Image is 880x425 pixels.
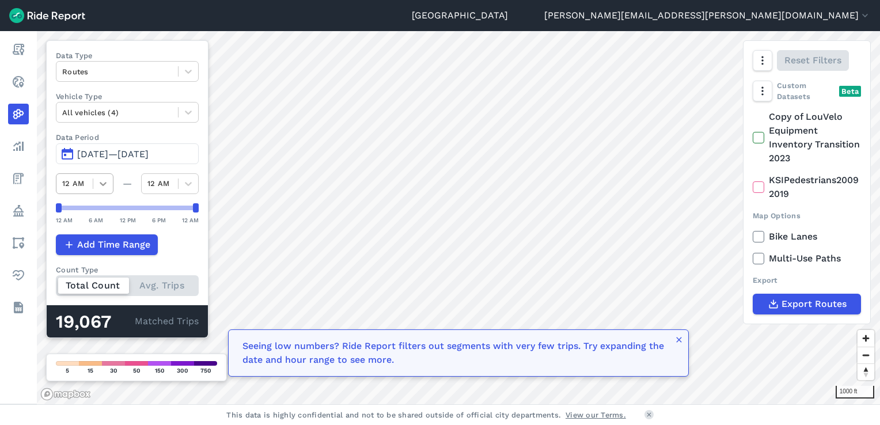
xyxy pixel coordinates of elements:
[113,177,141,191] div: —
[836,386,874,399] div: 1000 ft
[56,215,73,225] div: 12 AM
[56,264,199,275] div: Count Type
[77,238,150,252] span: Add Time Range
[753,80,861,102] div: Custom Datasets
[753,275,861,286] div: Export
[753,230,861,244] label: Bike Lanes
[56,91,199,102] label: Vehicle Type
[858,347,874,363] button: Zoom out
[8,39,29,60] a: Report
[544,9,871,22] button: [PERSON_NAME][EMAIL_ADDRESS][PERSON_NAME][DOMAIN_NAME]
[89,215,103,225] div: 6 AM
[753,252,861,265] label: Multi-Use Paths
[56,50,199,61] label: Data Type
[40,388,91,401] a: Mapbox logo
[8,233,29,253] a: Areas
[8,136,29,157] a: Analyze
[56,234,158,255] button: Add Time Range
[152,215,166,225] div: 6 PM
[77,149,149,160] span: [DATE]—[DATE]
[8,104,29,124] a: Heatmaps
[753,210,861,221] div: Map Options
[784,54,841,67] span: Reset Filters
[858,363,874,380] button: Reset bearing to north
[412,9,508,22] a: [GEOGRAPHIC_DATA]
[182,215,199,225] div: 12 AM
[37,31,880,404] canvas: Map
[753,294,861,314] button: Export Routes
[9,8,85,23] img: Ride Report
[8,168,29,189] a: Fees
[47,305,208,337] div: Matched Trips
[8,265,29,286] a: Health
[753,110,861,165] label: Copy of LouVelo Equipment Inventory Transition 2023
[8,297,29,318] a: Datasets
[858,330,874,347] button: Zoom in
[753,173,861,201] label: KSIPedestrians2009 2019
[566,409,626,420] a: View our Terms.
[56,132,199,143] label: Data Period
[839,86,861,97] div: Beta
[8,71,29,92] a: Realtime
[782,297,847,311] span: Export Routes
[8,200,29,221] a: Policy
[120,215,136,225] div: 12 PM
[56,143,199,164] button: [DATE]—[DATE]
[56,314,135,329] div: 19,067
[777,50,849,71] button: Reset Filters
